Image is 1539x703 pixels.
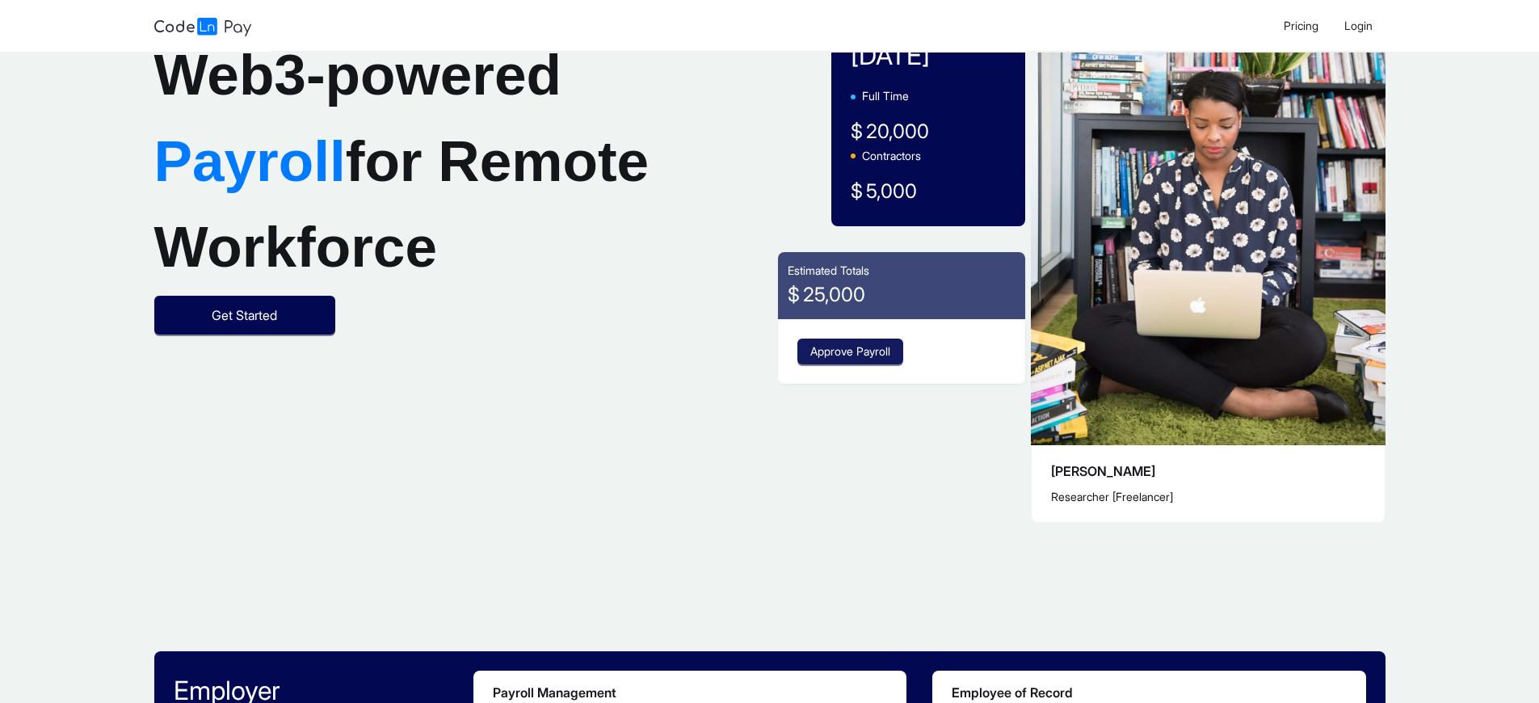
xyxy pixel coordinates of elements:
[788,280,800,310] span: $
[803,283,865,306] span: 25,000
[862,89,909,103] span: Full Time
[1051,490,1173,503] span: Researcher [Freelancer]
[1284,19,1318,32] span: Pricing
[851,40,930,71] span: [DATE]
[1344,19,1373,32] span: Login
[154,18,251,36] img: logo
[952,684,1073,701] span: Employee of Record
[866,120,929,143] span: 20,000
[212,305,277,326] span: Get Started
[154,296,335,335] button: Get Started
[154,32,660,291] h1: Web3-powered for Remote Workforce
[797,339,903,364] button: Approve Payroll
[788,263,869,277] span: Estimated Totals
[862,149,921,162] span: Contractors
[154,129,346,193] span: Payroll
[1051,463,1155,479] span: [PERSON_NAME]
[866,179,917,203] span: 5,000
[851,116,863,147] span: $
[810,343,890,360] span: Approve Payroll
[493,684,616,701] span: Payroll Management
[851,176,863,207] span: $
[154,309,335,322] a: Get Started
